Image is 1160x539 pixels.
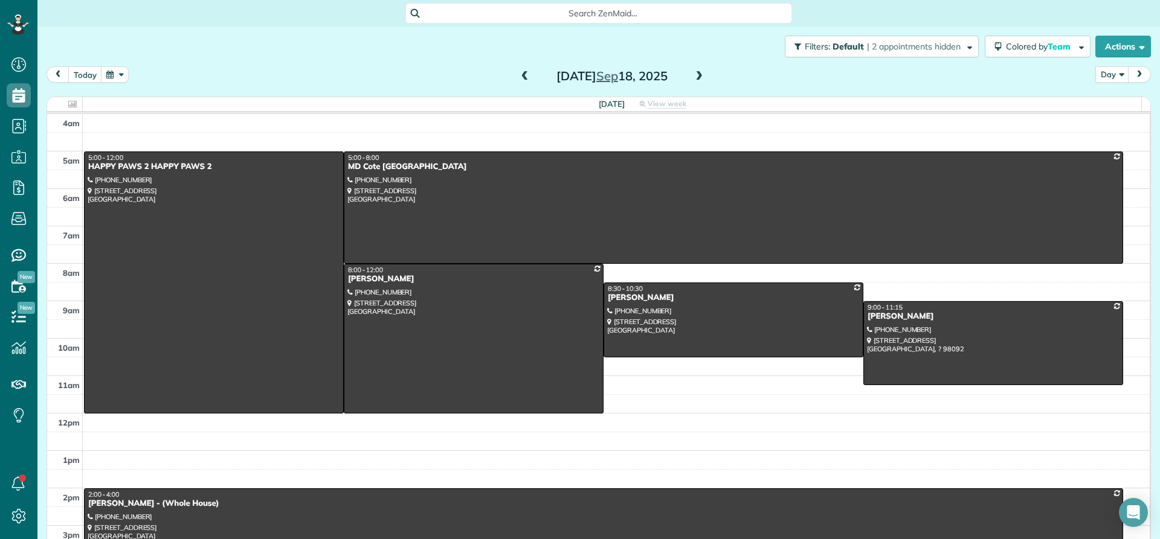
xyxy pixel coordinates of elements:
span: 9:00 - 11:15 [868,303,903,311]
button: next [1128,66,1151,83]
span: [DATE] [599,99,625,109]
span: 5:00 - 8:00 [348,153,379,162]
span: 2:00 - 4:00 [88,490,120,499]
h2: [DATE] 18, 2025 [536,69,688,83]
span: New [18,302,35,314]
span: Default [833,41,865,52]
span: New [18,271,35,283]
button: Filters: Default | 2 appointments hidden [785,36,979,57]
span: 10am [58,343,80,352]
span: Sep [596,68,618,83]
span: 5:00 - 12:00 [88,153,123,162]
button: Day [1095,66,1129,83]
span: View week [648,99,686,109]
span: | 2 appointments hidden [867,41,961,52]
span: 11am [58,380,80,390]
span: 7am [63,231,80,240]
div: HAPPY PAWS 2 HAPPY PAWS 2 [88,162,340,172]
span: 5am [63,156,80,165]
div: [PERSON_NAME] [607,293,860,303]
span: 8am [63,268,80,278]
span: 2pm [63,493,80,502]
span: 1pm [63,455,80,465]
span: Filters: [805,41,830,52]
div: MD Cote [GEOGRAPHIC_DATA] [347,162,1120,172]
span: 8:00 - 12:00 [348,266,383,274]
button: prev [47,66,69,83]
a: Filters: Default | 2 appointments hidden [779,36,979,57]
span: 4am [63,118,80,128]
span: Colored by [1006,41,1075,52]
span: 9am [63,305,80,315]
button: today [68,66,102,83]
div: Open Intercom Messenger [1119,498,1148,527]
span: Team [1048,41,1072,52]
div: [PERSON_NAME] [347,274,600,284]
span: 12pm [58,418,80,427]
button: Colored byTeam [985,36,1091,57]
div: [PERSON_NAME] [867,311,1120,322]
span: 8:30 - 10:30 [608,284,643,293]
div: [PERSON_NAME] - (Whole House) [88,499,1120,509]
button: Actions [1095,36,1151,57]
span: 6am [63,193,80,203]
